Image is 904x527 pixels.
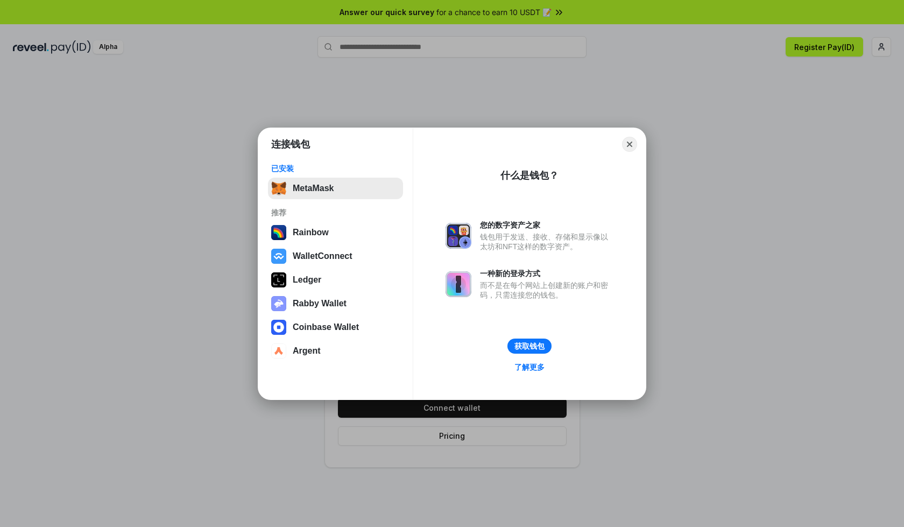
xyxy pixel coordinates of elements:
[446,223,471,249] img: svg+xml,%3Csvg%20xmlns%3D%22http%3A%2F%2Fwww.w3.org%2F2000%2Fsvg%22%20fill%3D%22none%22%20viewBox...
[293,322,359,332] div: Coinbase Wallet
[507,339,552,354] button: 获取钱包
[271,343,286,359] img: svg+xml,%3Csvg%20width%3D%2228%22%20height%3D%2228%22%20viewBox%3D%220%200%2028%2028%22%20fill%3D...
[271,225,286,240] img: svg+xml,%3Csvg%20width%3D%22120%22%20height%3D%22120%22%20viewBox%3D%220%200%20120%20120%22%20fil...
[271,320,286,335] img: svg+xml,%3Csvg%20width%3D%2228%22%20height%3D%2228%22%20viewBox%3D%220%200%2028%2028%22%20fill%3D...
[293,184,334,193] div: MetaMask
[271,138,310,151] h1: 连接钱包
[268,340,403,362] button: Argent
[293,275,321,285] div: Ledger
[514,341,545,351] div: 获取钱包
[293,346,321,356] div: Argent
[271,249,286,264] img: svg+xml,%3Csvg%20width%3D%2228%22%20height%3D%2228%22%20viewBox%3D%220%200%2028%2028%22%20fill%3D...
[508,360,551,374] a: 了解更多
[268,317,403,338] button: Coinbase Wallet
[500,169,559,182] div: 什么是钱包？
[514,362,545,372] div: 了解更多
[446,271,471,297] img: svg+xml,%3Csvg%20xmlns%3D%22http%3A%2F%2Fwww.w3.org%2F2000%2Fsvg%22%20fill%3D%22none%22%20viewBox...
[480,269,613,278] div: 一种新的登录方式
[268,245,403,267] button: WalletConnect
[480,220,613,230] div: 您的数字资产之家
[271,296,286,311] img: svg+xml,%3Csvg%20xmlns%3D%22http%3A%2F%2Fwww.w3.org%2F2000%2Fsvg%22%20fill%3D%22none%22%20viewBox...
[293,299,347,308] div: Rabby Wallet
[271,272,286,287] img: svg+xml,%3Csvg%20xmlns%3D%22http%3A%2F%2Fwww.w3.org%2F2000%2Fsvg%22%20width%3D%2228%22%20height%3...
[268,222,403,243] button: Rainbow
[271,164,400,173] div: 已安装
[268,269,403,291] button: Ledger
[480,232,613,251] div: 钱包用于发送、接收、存储和显示像以太坊和NFT这样的数字资产。
[268,178,403,199] button: MetaMask
[480,280,613,300] div: 而不是在每个网站上创建新的账户和密码，只需连接您的钱包。
[293,228,329,237] div: Rainbow
[293,251,352,261] div: WalletConnect
[271,181,286,196] img: svg+xml,%3Csvg%20fill%3D%22none%22%20height%3D%2233%22%20viewBox%3D%220%200%2035%2033%22%20width%...
[271,208,400,217] div: 推荐
[268,293,403,314] button: Rabby Wallet
[622,137,637,152] button: Close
